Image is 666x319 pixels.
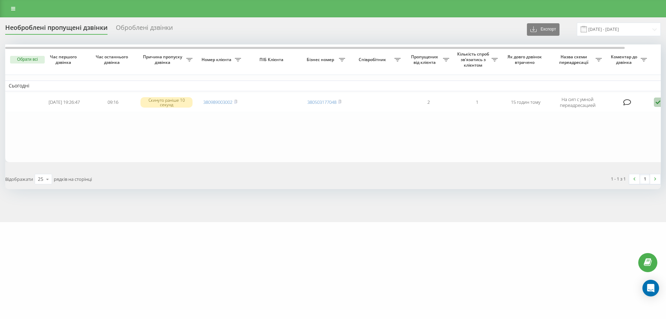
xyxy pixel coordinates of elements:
a: 380989003002 [203,99,232,105]
td: 15 годин тому [501,93,550,112]
a: 1 [640,174,650,184]
td: 09:16 [88,93,137,112]
span: Бізнес номер [304,57,339,62]
div: 25 [38,176,43,183]
span: Причина пропуску дзвінка [140,54,186,65]
span: Номер клієнта [199,57,235,62]
span: Час першого дзвінка [45,54,83,65]
span: Відображати [5,176,33,182]
button: Обрати всі [10,56,45,64]
td: 1 [453,93,501,112]
div: Необроблені пропущені дзвінки [5,24,108,35]
td: На сип с умной переадресацией [550,93,605,112]
span: рядків на сторінці [54,176,92,182]
div: 1 - 1 з 1 [611,175,626,182]
div: Open Intercom Messenger [642,280,659,296]
a: 380503177048 [307,99,336,105]
span: Коментар до дзвінка [609,54,641,65]
span: Назва схеми переадресації [553,54,596,65]
span: Співробітник [352,57,394,62]
span: Кількість спроб зв'язатись з клієнтом [456,51,492,68]
span: Пропущених від клієнта [408,54,443,65]
span: Як довго дзвінок втрачено [507,54,544,65]
div: Скинуто раніше 10 секунд [140,97,193,108]
span: Час останнього дзвінка [94,54,131,65]
td: 2 [404,93,453,112]
span: ПІБ Клієнта [250,57,294,62]
button: Експорт [527,23,560,36]
div: Оброблені дзвінки [116,24,173,35]
td: [DATE] 19:26:47 [40,93,88,112]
